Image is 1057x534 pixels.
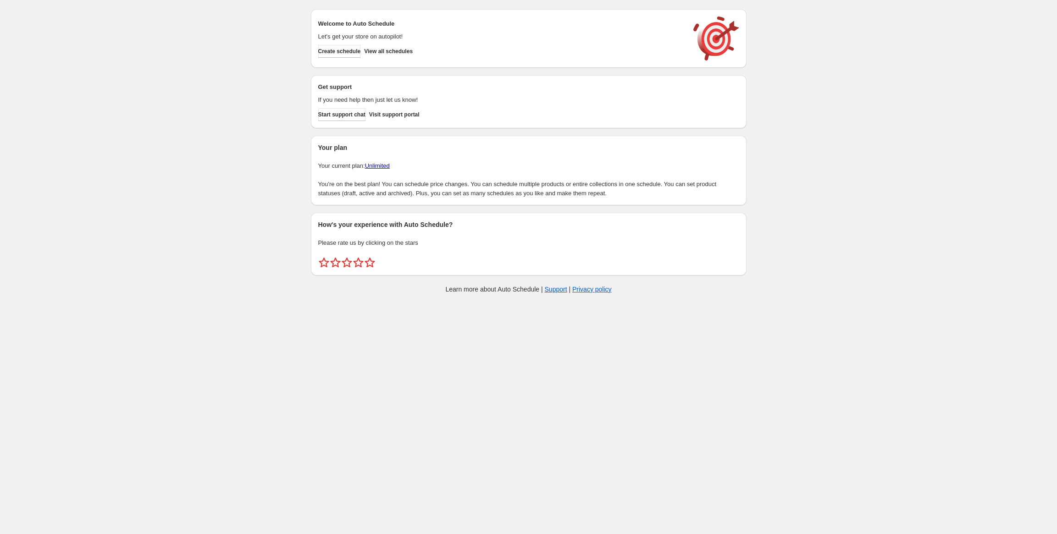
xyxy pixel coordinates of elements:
[369,108,420,121] a: Visit support portal
[369,111,420,118] span: Visit support portal
[364,45,413,58] button: View all schedules
[364,48,413,55] span: View all schedules
[318,108,365,121] a: Start support chat
[365,162,390,169] a: Unlimited
[445,285,611,294] p: Learn more about Auto Schedule | |
[318,180,739,198] p: You're on the best plan! You can schedule price changes. You can schedule multiple products or en...
[318,111,365,118] span: Start support chat
[545,286,567,293] a: Support
[318,32,684,41] p: Let's get your store on autopilot!
[318,45,361,58] button: Create schedule
[318,83,684,92] h2: Get support
[318,19,684,28] h2: Welcome to Auto Schedule
[318,143,739,152] h2: Your plan
[318,48,361,55] span: Create schedule
[572,286,612,293] a: Privacy policy
[318,238,739,248] p: Please rate us by clicking on the stars
[318,161,739,171] p: Your current plan:
[318,220,739,229] h2: How's your experience with Auto Schedule?
[318,95,684,105] p: If you need help then just let us know!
